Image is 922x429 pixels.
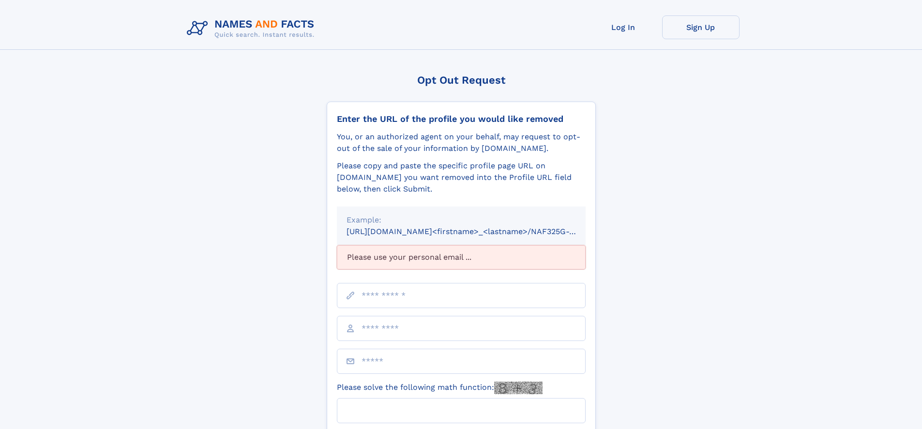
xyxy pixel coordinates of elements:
small: [URL][DOMAIN_NAME]<firstname>_<lastname>/NAF325G-xxxxxxxx [347,227,604,236]
div: Enter the URL of the profile you would like removed [337,114,586,124]
div: Please copy and paste the specific profile page URL on [DOMAIN_NAME] you want removed into the Pr... [337,160,586,195]
label: Please solve the following math function: [337,382,543,394]
img: Logo Names and Facts [183,15,322,42]
div: You, or an authorized agent on your behalf, may request to opt-out of the sale of your informatio... [337,131,586,154]
a: Log In [585,15,662,39]
a: Sign Up [662,15,740,39]
div: Opt Out Request [327,74,596,86]
div: Example: [347,214,576,226]
div: Please use your personal email ... [337,245,586,269]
